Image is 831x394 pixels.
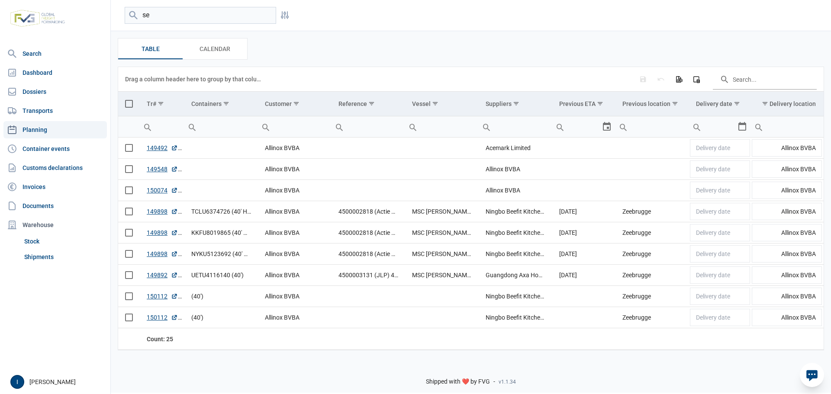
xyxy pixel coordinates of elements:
[184,201,258,222] td: TCLU6374726 (40' HQ)
[125,292,133,300] div: Select row
[696,272,730,279] span: Delivery date
[184,116,258,138] td: Filter cell
[751,116,767,137] div: Search box
[258,201,332,222] td: Allinox BVBA
[332,243,405,265] td: 4500002818 (Actie NL)
[751,265,823,286] td: Allinox BVBA
[140,116,155,137] div: Search box
[615,265,689,286] td: Zeebrugge
[552,116,601,137] input: Filter cell
[258,138,332,159] td: Allinox BVBA
[125,144,133,152] div: Select row
[734,100,740,107] span: Show filter options for column 'Delivery date'
[332,116,405,138] td: Filter cell
[479,243,552,265] td: Ningbo Beefit Kitchenware Co., Ltd.
[751,116,823,138] td: Filter cell
[223,100,229,107] span: Show filter options for column 'Containers'
[689,92,751,116] td: Column Delivery date
[479,116,494,137] div: Search box
[615,307,689,328] td: Zeebrugge
[696,293,730,300] span: Delivery date
[602,116,612,137] div: Select
[479,222,552,243] td: Ningbo Beefit Kitchenware Co., Ltd.
[140,92,184,116] td: Column Tr#
[191,100,222,107] div: Containers
[615,201,689,222] td: Zeebrugge
[479,180,552,201] td: Allinox BVBA
[479,286,552,307] td: Ningbo Beefit Kitchenware Co., Ltd.
[10,375,105,389] div: [PERSON_NAME]
[258,222,332,243] td: Allinox BVBA
[368,100,375,107] span: Show filter options for column 'Reference'
[184,222,258,243] td: KKFU8019865 (40' HQ)
[615,116,689,137] input: Filter cell
[147,228,178,237] a: 149898
[671,71,686,87] div: Export all data to Excel
[499,378,516,385] span: v1.1.34
[751,159,823,180] td: Allinox BVBA
[3,197,107,215] a: Documents
[10,375,24,389] div: I
[147,100,156,107] div: Tr#
[258,286,332,307] td: Allinox BVBA
[689,116,705,137] div: Search box
[696,166,730,173] span: Delivery date
[140,116,184,138] td: Filter cell
[493,378,495,386] span: -
[258,159,332,180] td: Allinox BVBA
[696,187,730,194] span: Delivery date
[559,100,596,107] div: Previous ETA
[689,71,704,87] div: Column Chooser
[615,116,631,137] div: Search box
[125,250,133,258] div: Select row
[3,102,107,119] a: Transports
[552,243,615,265] td: [DATE]
[479,159,552,180] td: Allinox BVBA
[184,265,258,286] td: UETU4116140 (40')
[125,7,276,24] input: Search planning
[737,116,747,137] div: Select
[552,116,615,138] td: Filter cell
[200,44,230,54] span: Calendar
[432,100,438,107] span: Show filter options for column 'Vessel'
[770,100,816,107] div: Delivery location
[405,222,479,243] td: MSC [PERSON_NAME] [PERSON_NAME]
[751,286,823,307] td: Allinox BVBA
[3,159,107,176] a: Customs declarations
[751,222,823,243] td: Allinox BVBA
[479,307,552,328] td: Ningbo Beefit Kitchenware Co., Ltd.
[479,116,552,137] input: Filter cell
[513,100,519,107] span: Show filter options for column 'Suppliers'
[184,307,258,328] td: (40')
[696,314,730,321] span: Delivery date
[147,271,178,279] a: 149892
[762,100,768,107] span: Show filter options for column 'Delivery location'
[125,72,264,86] div: Drag a column header here to group by that column
[479,116,552,138] td: Filter cell
[147,292,178,301] a: 150112
[332,92,405,116] td: Column Reference
[689,116,737,137] input: Filter cell
[158,100,164,107] span: Show filter options for column 'Tr#'
[405,92,479,116] td: Column Vessel
[125,229,133,237] div: Select row
[142,44,160,54] span: Table
[21,249,107,265] a: Shipments
[3,83,107,100] a: Dossiers
[751,138,823,159] td: Allinox BVBA
[184,92,258,116] td: Column Containers
[615,116,689,138] td: Filter cell
[696,144,730,151] span: Delivery date
[184,116,200,137] div: Search box
[258,92,332,116] td: Column Customer
[713,69,817,90] input: Search in the data grid
[615,243,689,265] td: Zeebrugge
[412,100,431,107] div: Vessel
[258,116,332,138] td: Filter cell
[479,201,552,222] td: Ningbo Beefit Kitchenware Co., Ltd.
[672,100,678,107] span: Show filter options for column 'Previous location'
[696,229,730,236] span: Delivery date
[147,207,178,216] a: 149898
[147,144,178,152] a: 149492
[147,313,178,322] a: 150112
